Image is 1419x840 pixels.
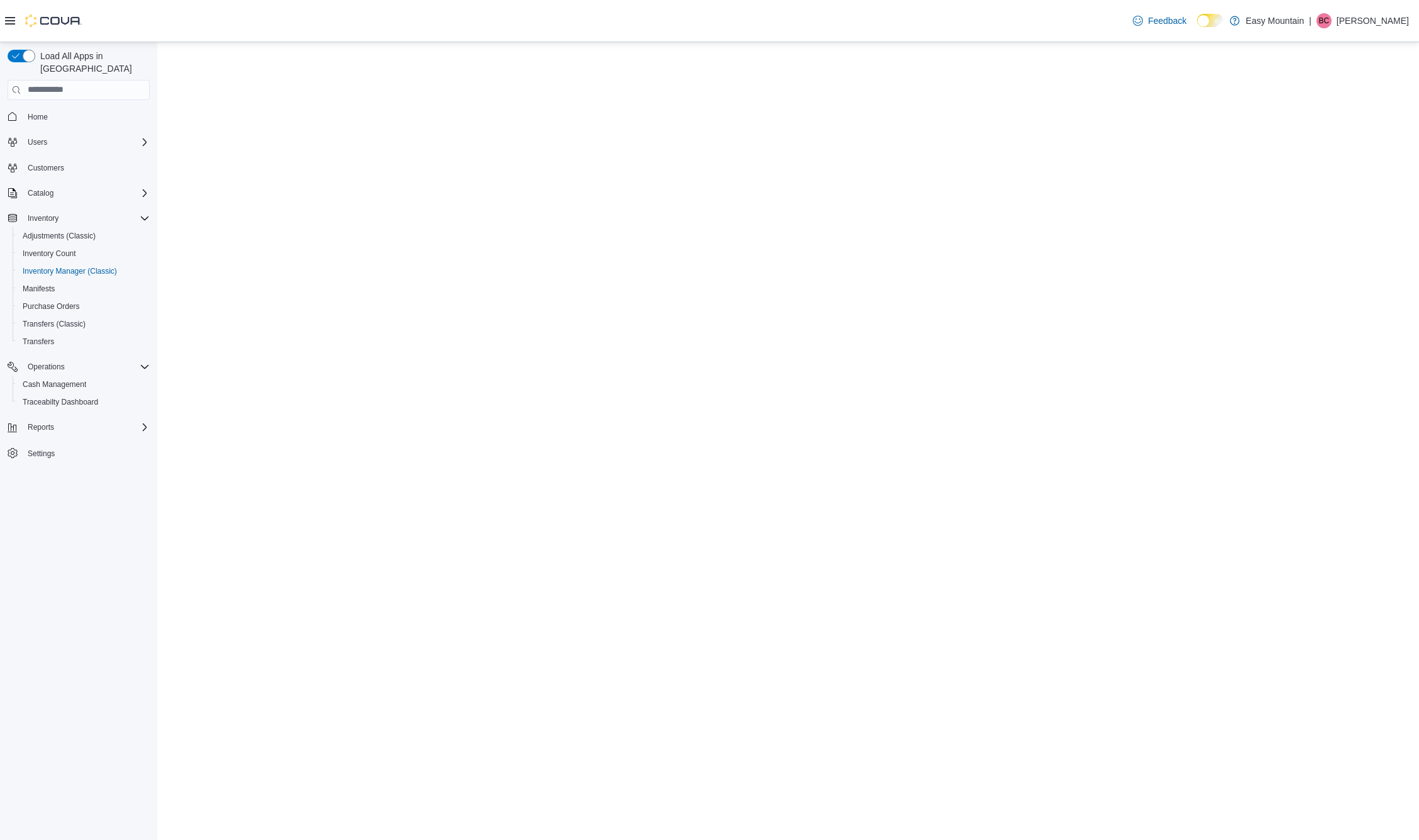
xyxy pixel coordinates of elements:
[25,14,82,27] img: Cova
[18,334,59,349] a: Transfers
[28,213,58,223] span: Inventory
[3,184,155,202] button: Catalog
[1148,14,1186,27] span: Feedback
[23,359,70,374] button: Operations
[18,299,150,314] span: Purchase Orders
[23,231,96,241] span: Adjustments (Classic)
[3,159,155,177] button: Customers
[1197,14,1223,27] input: Dark Mode
[18,281,60,296] a: Manifests
[18,299,85,314] a: Purchase Orders
[18,334,150,349] span: Transfers
[3,418,155,436] button: Reports
[18,228,150,244] span: Adjustments (Classic)
[18,264,150,279] span: Inventory Manager (Classic)
[3,358,155,376] button: Operations
[18,281,150,296] span: Manifests
[18,264,122,279] a: Inventory Manager (Classic)
[23,379,86,389] span: Cash Management
[23,337,54,347] span: Transfers
[23,135,52,150] button: Users
[23,160,150,176] span: Customers
[23,160,69,176] a: Customers
[3,108,155,126] button: Home
[13,280,155,298] button: Manifests
[18,246,81,261] a: Inventory Count
[28,422,54,432] span: Reports
[23,446,60,461] a: Settings
[23,319,86,329] span: Transfers (Classic)
[3,210,155,227] button: Inventory
[23,211,64,226] button: Inventory
[23,135,150,150] span: Users
[23,420,150,435] span: Reports
[18,316,91,332] a: Transfers (Classic)
[23,301,80,311] span: Purchase Orders
[1319,13,1330,28] span: BC
[28,112,48,122] span: Home
[35,50,150,75] span: Load All Apps in [GEOGRAPHIC_DATA]
[23,397,98,407] span: Traceabilty Dashboard
[1128,8,1191,33] a: Feedback
[18,246,150,261] span: Inventory Count
[8,103,150,495] nav: Complex example
[23,284,55,294] span: Manifests
[23,186,58,201] button: Catalog
[23,445,150,461] span: Settings
[18,316,150,332] span: Transfers (Classic)
[18,228,101,244] a: Adjustments (Classic)
[1246,13,1305,28] p: Easy Mountain
[23,359,150,374] span: Operations
[3,133,155,151] button: Users
[13,227,155,245] button: Adjustments (Classic)
[23,186,150,201] span: Catalog
[18,377,91,392] a: Cash Management
[13,393,155,411] button: Traceabilty Dashboard
[23,420,59,435] button: Reports
[13,333,155,350] button: Transfers
[18,395,150,410] span: Traceabilty Dashboard
[28,449,55,459] span: Settings
[1309,13,1311,28] p: |
[13,262,155,280] button: Inventory Manager (Classic)
[23,109,150,125] span: Home
[13,245,155,262] button: Inventory Count
[23,266,117,276] span: Inventory Manager (Classic)
[13,298,155,315] button: Purchase Orders
[23,249,76,259] span: Inventory Count
[1337,13,1409,28] p: [PERSON_NAME]
[28,188,53,198] span: Catalog
[28,362,65,372] span: Operations
[28,163,64,173] span: Customers
[1316,13,1332,28] div: Ben Clements
[18,377,150,392] span: Cash Management
[23,211,150,226] span: Inventory
[23,109,53,125] a: Home
[18,395,103,410] a: Traceabilty Dashboard
[28,137,47,147] span: Users
[3,444,155,462] button: Settings
[13,376,155,393] button: Cash Management
[13,315,155,333] button: Transfers (Classic)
